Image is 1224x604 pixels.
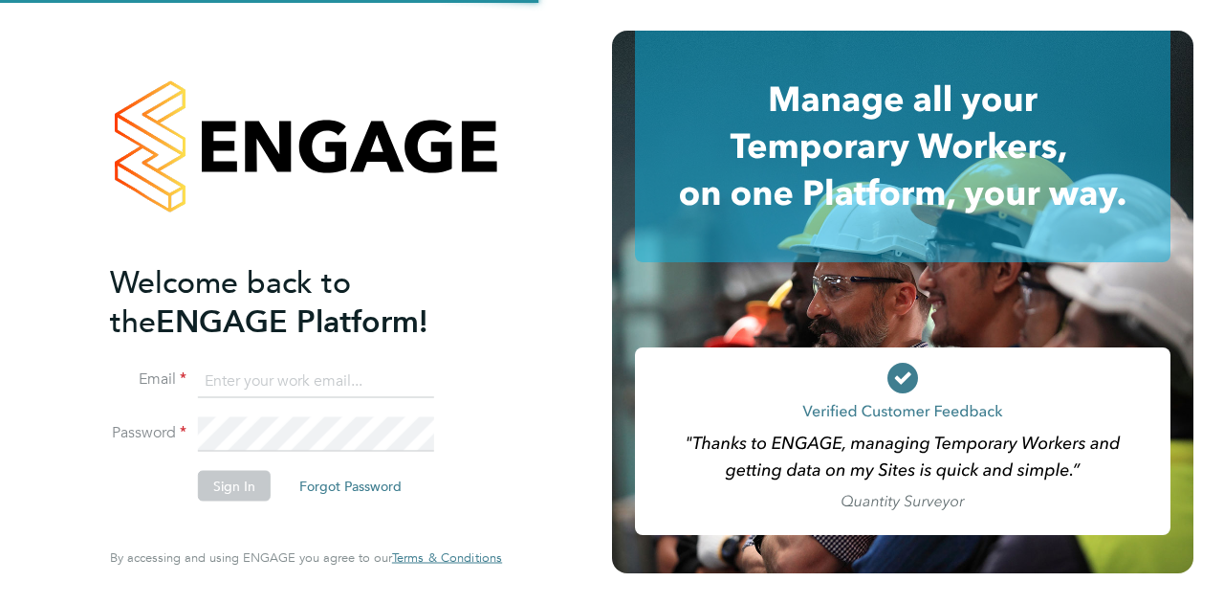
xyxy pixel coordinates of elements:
[110,369,186,390] label: Email
[284,471,417,502] button: Forgot Password
[110,423,186,443] label: Password
[110,549,502,566] span: By accessing and using ENGAGE you agree to our
[392,549,502,566] span: Terms & Conditions
[392,550,502,566] a: Terms & Conditions
[110,262,483,341] h2: ENGAGE Platform!
[198,471,271,502] button: Sign In
[110,263,351,340] span: Welcome back to the
[198,364,434,398] input: Enter your work email...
